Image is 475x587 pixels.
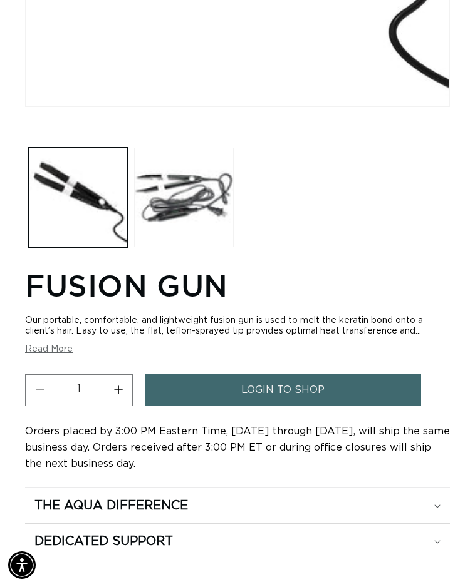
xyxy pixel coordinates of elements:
summary: The Aqua Difference [25,488,450,523]
span: login to shop [241,374,325,406]
iframe: Chat Widget [412,527,475,587]
h2: Dedicated Support [34,533,173,549]
div: Accessibility Menu [8,551,36,579]
div: Our portable, comfortable, and lightweight fusion gun is used to melt the keratin bond onto a cli... [25,315,450,337]
summary: Dedicated Support [25,524,450,559]
span: Orders placed by 3:00 PM Eastern Time, [DATE] through [DATE], will ship the same business day. Or... [25,426,450,469]
button: Read More [25,344,73,355]
button: Load image 2 in gallery view [134,148,234,247]
a: login to shop [145,374,421,406]
h1: Fusion Gun [25,266,450,305]
h2: The Aqua Difference [34,498,188,514]
button: Load image 1 in gallery view [28,148,128,247]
